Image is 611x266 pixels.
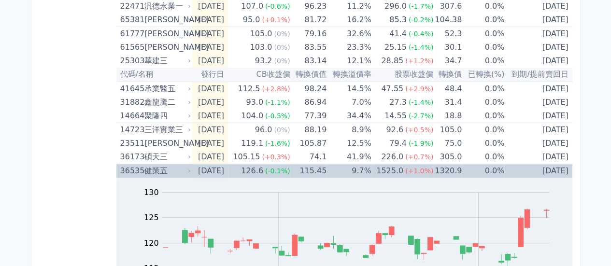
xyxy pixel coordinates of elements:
div: 226.0 [379,150,405,164]
tspan: 125 [144,213,159,222]
td: 104.38 [433,13,462,27]
td: 83.14 [290,54,327,68]
div: 23511 [120,137,142,150]
div: 14.55 [383,109,409,123]
td: 0.0% [462,82,504,96]
th: 已轉換(%) [462,68,504,82]
td: [DATE] [192,150,228,164]
span: (-0.4%) [409,30,434,38]
td: 0.0% [462,27,504,41]
td: [DATE] [192,27,228,41]
td: [DATE] [192,164,228,178]
td: [DATE] [504,13,572,27]
div: 126.6 [239,164,265,178]
td: 77.39 [290,109,327,123]
td: [DATE] [504,54,572,68]
div: 104.0 [239,109,265,123]
div: 1525.0 [374,164,405,178]
td: 32.6% [327,27,371,41]
div: 105.15 [231,150,262,164]
td: [DATE] [504,27,572,41]
div: 31882 [120,96,142,109]
div: 華建三 [144,54,189,68]
div: 95.0 [241,13,262,27]
td: [DATE] [504,41,572,54]
td: 105.0 [433,123,462,137]
span: (0%) [274,57,290,65]
td: 98.24 [290,82,327,96]
span: (-0.6%) [265,2,290,10]
span: (-1.4%) [409,43,434,51]
td: 0.0% [462,13,504,27]
th: 轉換價值 [290,68,327,82]
th: 轉換價 [433,68,462,82]
span: (+2.8%) [262,85,290,93]
td: 0.0% [462,109,504,123]
td: 74.1 [290,150,327,164]
td: 305.0 [433,150,462,164]
td: 12.5% [327,137,371,150]
td: 12.1% [327,54,371,68]
div: 27.3 [387,96,409,109]
td: 0.0% [462,150,504,164]
div: 41.4 [387,27,409,41]
div: 三洋實業三 [144,123,189,137]
span: (+2.9%) [405,85,433,93]
td: 30.1 [433,41,462,54]
div: 112.5 [236,82,262,96]
div: 93.2 [253,54,274,68]
div: 119.1 [239,137,265,150]
td: 14.5% [327,82,371,96]
tspan: 130 [144,187,159,196]
div: 61777 [120,27,142,41]
span: (-0.5%) [265,112,290,120]
div: 28.85 [379,54,405,68]
td: [DATE] [504,82,572,96]
td: [DATE] [504,164,572,178]
td: 88.19 [290,123,327,137]
div: 65381 [120,13,142,27]
div: 61565 [120,41,142,54]
div: 承業醫五 [144,82,189,96]
div: 103.0 [248,41,274,54]
td: 0.0% [462,137,504,150]
td: 34.7 [433,54,462,68]
div: 105.0 [248,27,274,41]
span: (-0.1%) [265,167,290,175]
th: CB收盤價 [228,68,290,82]
td: 79.16 [290,27,327,41]
div: 14664 [120,109,142,123]
td: 75.0 [433,137,462,150]
div: [PERSON_NAME] [144,137,189,150]
td: 0.0% [462,96,504,109]
div: 41645 [120,82,142,96]
div: 25303 [120,54,142,68]
span: (-1.6%) [265,140,290,147]
div: 健策五 [144,164,189,178]
td: 9.7% [327,164,371,178]
div: 85.3 [387,13,409,27]
span: (-1.7%) [409,2,434,10]
td: 23.3% [327,41,371,54]
th: 到期/提前賣回日 [504,68,572,82]
td: 16.2% [327,13,371,27]
div: 聚隆四 [144,109,189,123]
span: (+0.5%) [405,126,433,134]
td: 81.72 [290,13,327,27]
tspan: 120 [144,238,159,247]
td: 18.8 [433,109,462,123]
div: 47.55 [379,82,405,96]
td: [DATE] [504,137,572,150]
div: 碩天三 [144,150,189,164]
td: 0.0% [462,41,504,54]
div: 96.0 [253,123,274,137]
div: 14723 [120,123,142,137]
div: [PERSON_NAME] [144,13,189,27]
td: 31.4 [433,96,462,109]
td: 48.4 [433,82,462,96]
th: 轉換溢價率 [327,68,371,82]
span: (-2.7%) [409,112,434,120]
td: 0.0% [462,54,504,68]
td: [DATE] [504,150,572,164]
span: (-0.2%) [409,16,434,24]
